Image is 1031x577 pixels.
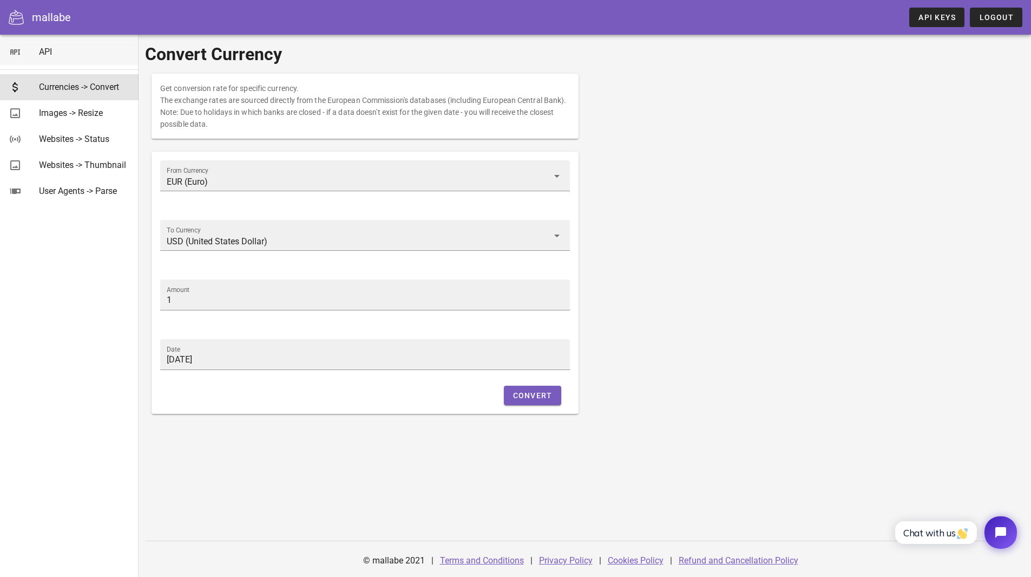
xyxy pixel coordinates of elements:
div: | [431,548,434,574]
div: Websites -> Status [39,134,130,144]
button: Logout [970,8,1022,27]
div: User Agents -> Parse [39,186,130,196]
span: API Keys [918,13,956,22]
a: Refund and Cancellation Policy [679,555,798,566]
div: © mallabe 2021 [357,548,431,574]
label: Date [167,346,180,354]
div: | [530,548,533,574]
div: mallabe [32,9,71,25]
span: Logout [979,13,1014,22]
button: Convert [504,386,561,405]
div: | [599,548,601,574]
label: From Currency [167,167,208,175]
span: Convert [513,391,553,400]
a: Terms and Conditions [440,555,524,566]
div: Get conversion rate for specific currency. The exchange rates are sourced directly from the Europ... [152,74,579,139]
label: Amount [167,286,189,294]
div: API [39,47,130,57]
div: Websites -> Thumbnail [39,160,130,170]
label: To Currency [167,226,201,235]
iframe: Tidio Chat [883,507,1026,558]
div: Images -> Resize [39,108,130,118]
div: Currencies -> Convert [39,82,130,92]
a: Cookies Policy [608,555,664,566]
a: API Keys [909,8,964,27]
a: Privacy Policy [539,555,593,566]
div: | [670,548,672,574]
h1: Convert Currency [145,41,1025,67]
